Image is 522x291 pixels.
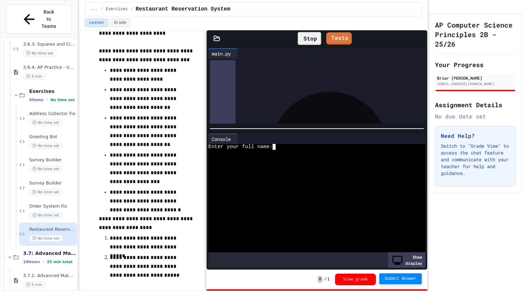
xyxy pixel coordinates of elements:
[29,227,76,232] span: Restaurant Reservation System
[106,6,128,12] span: Exercises
[6,5,72,34] button: Back to Teams
[109,18,130,27] button: Grade
[136,5,230,13] span: Restaurant Reservation System
[437,75,514,81] div: Briar [PERSON_NAME]
[29,180,76,186] span: Survey Builder
[43,259,44,264] span: •
[90,6,98,12] span: ...
[23,273,76,279] span: 3.7.1: Advanced Math in Python
[47,260,72,264] span: 25 min total
[29,189,63,195] span: No time set
[435,112,516,120] div: No due date set
[437,81,514,86] div: [EMAIL_ADDRESS][DOMAIN_NAME]
[29,235,63,242] span: No time set
[23,50,56,56] span: No time set
[29,88,76,94] span: Exercises
[29,166,63,172] span: No time set
[23,260,40,264] span: 10 items
[435,60,516,69] h2: Your Progress
[23,250,76,256] span: 3.7: Advanced Math in Python
[23,42,76,47] span: 3.6.3: Squares and Circles
[435,100,516,110] h2: Assignment Details
[29,134,76,140] span: Greeting Bot
[29,157,76,163] span: Survey Builder
[29,212,63,219] span: No time set
[29,111,76,117] span: Address Collector Fix
[130,6,133,12] span: /
[29,143,63,149] span: No time set
[23,73,45,80] span: 5 min
[50,98,75,102] span: No time set
[441,132,510,140] h3: Need Help?
[85,18,108,27] button: Lesson
[441,143,510,177] p: Switch to "Grade View" to access the chat feature and communicate with your teacher for help and ...
[29,119,63,126] span: No time set
[46,97,48,102] span: •
[29,204,76,209] span: Order System Fix
[29,98,43,102] span: 6 items
[23,65,76,70] span: 3.6.4: AP Practice - User Input
[23,281,45,288] span: 5 min
[435,20,516,49] h1: AP Computer Science Principles 2B - 25/26
[101,6,103,12] span: /
[41,9,57,30] span: Back to Teams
